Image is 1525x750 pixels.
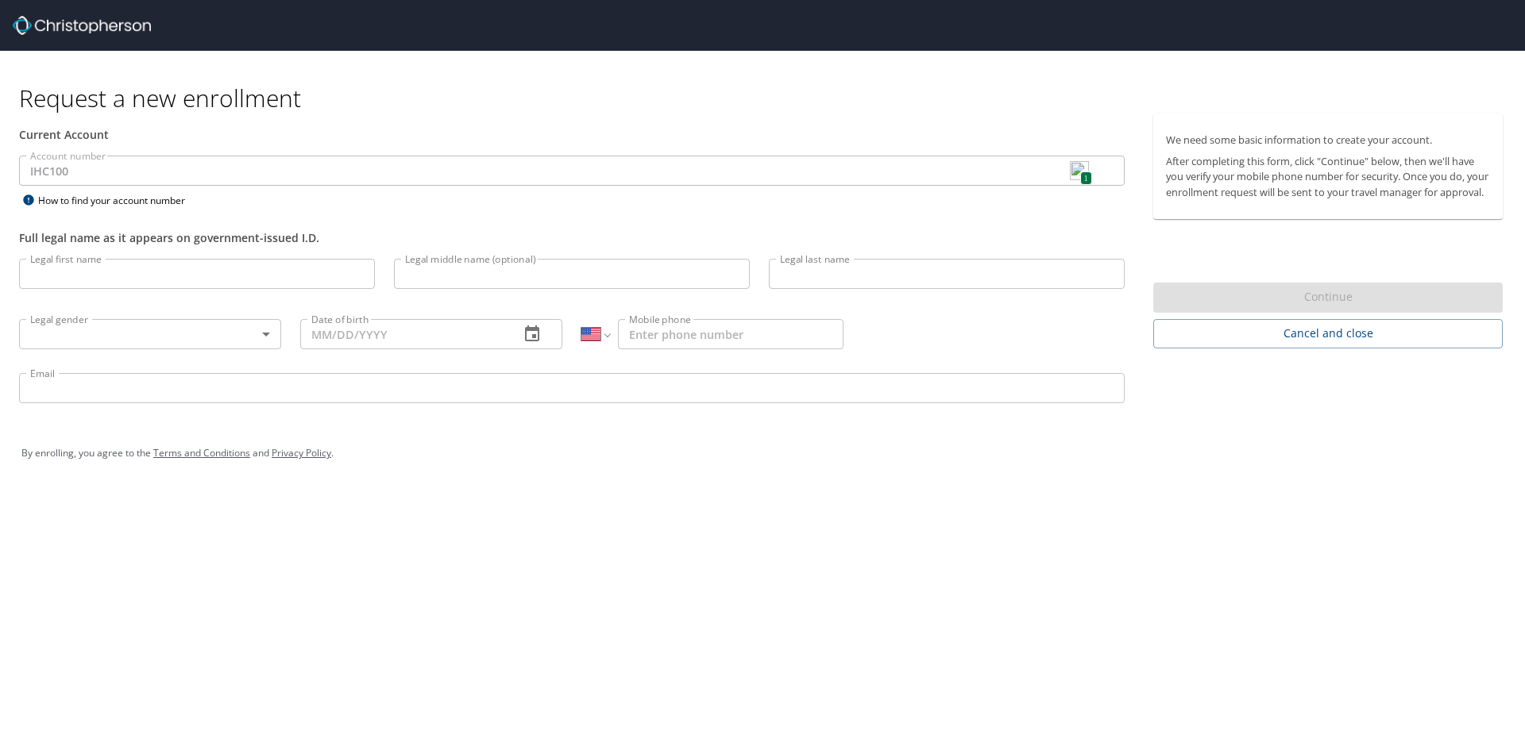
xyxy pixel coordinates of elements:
div: Full legal name as it appears on government-issued I.D. [19,229,1125,246]
a: Terms and Conditions [153,446,250,460]
button: Cancel and close [1153,319,1503,348]
div: Current Account [19,126,1125,143]
input: MM/DD/YYYY [300,319,507,349]
span: 1 [1080,171,1092,185]
div: ​ [19,319,281,349]
input: Enter phone number [618,319,844,349]
p: We need some basic information to create your account. [1166,133,1490,148]
span: Cancel and close [1166,324,1490,344]
div: How to find your account number [19,190,218,210]
p: After completing this form, click "Continue" below, then we'll have you verify your mobile phone ... [1166,154,1490,200]
div: By enrolling, you agree to the and . [21,433,1504,473]
img: cbt logo [13,16,151,35]
h1: Request a new enrollment [19,83,1515,113]
a: Privacy Policy [272,446,331,460]
img: npw-badge-icon.svg [1070,161,1089,180]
